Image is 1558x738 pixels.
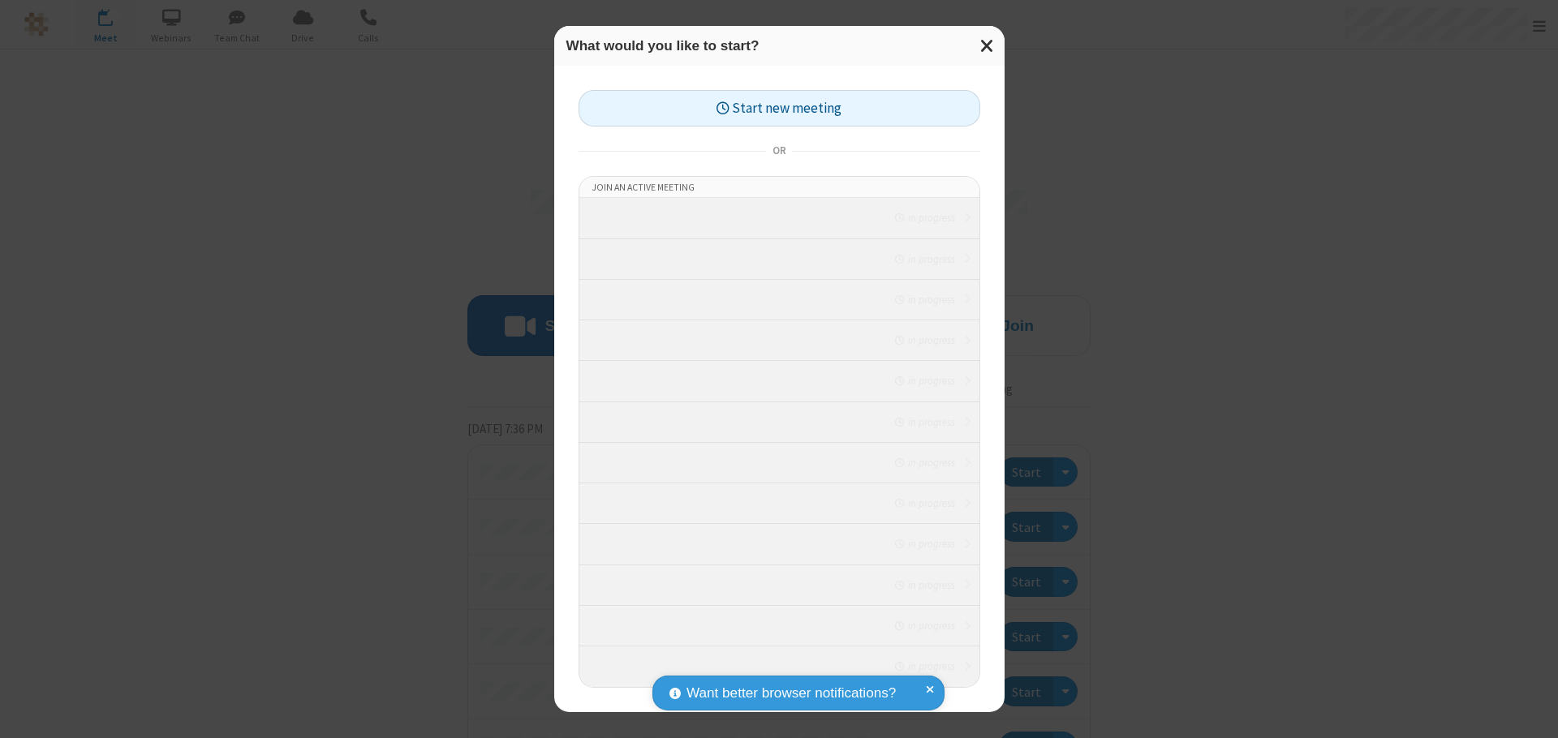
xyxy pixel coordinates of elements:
em: in progress [895,577,954,593]
em: in progress [895,618,954,633]
em: in progress [895,496,954,511]
em: in progress [895,251,954,267]
li: Join an active meeting [579,177,979,198]
h3: What would you like to start? [566,38,992,54]
em: in progress [895,414,954,430]
em: in progress [895,333,954,348]
span: or [766,140,792,163]
em: in progress [895,210,954,225]
em: in progress [895,292,954,307]
em: in progress [895,455,954,470]
em: in progress [895,536,954,551]
button: Start new meeting [579,90,980,127]
em: in progress [895,659,954,674]
span: Want better browser notifications? [686,683,896,704]
em: in progress [895,373,954,388]
button: Close modal [971,26,1005,66]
